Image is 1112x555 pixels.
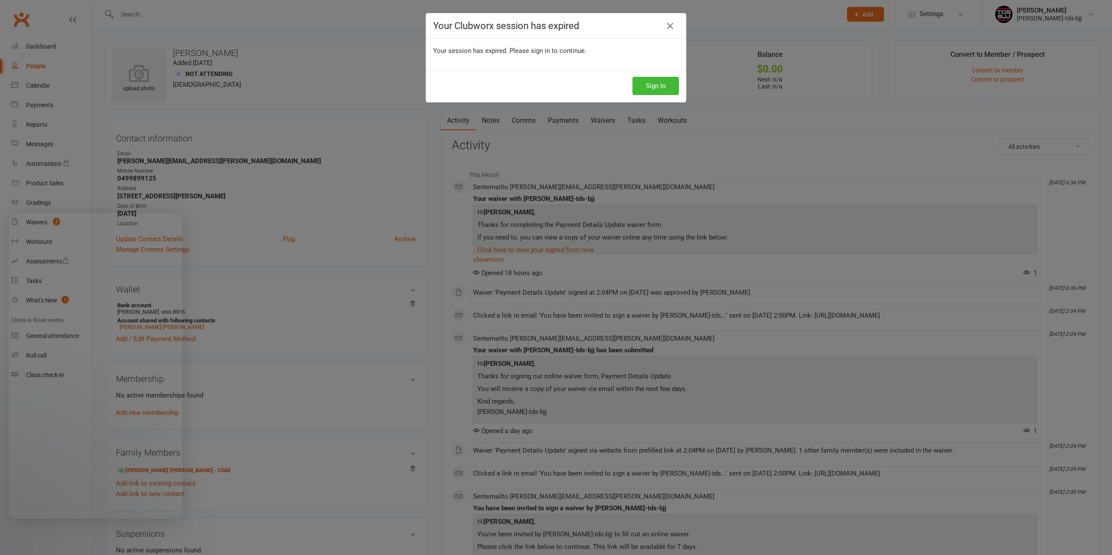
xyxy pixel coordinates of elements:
[632,77,679,95] button: Sign In
[9,525,30,546] iframe: Intercom live chat
[9,213,182,519] iframe: Intercom live chat
[433,47,586,55] span: Your session has expired. Please sign in to continue.
[433,20,679,31] h4: Your Clubworx session has expired
[663,19,677,33] a: Close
